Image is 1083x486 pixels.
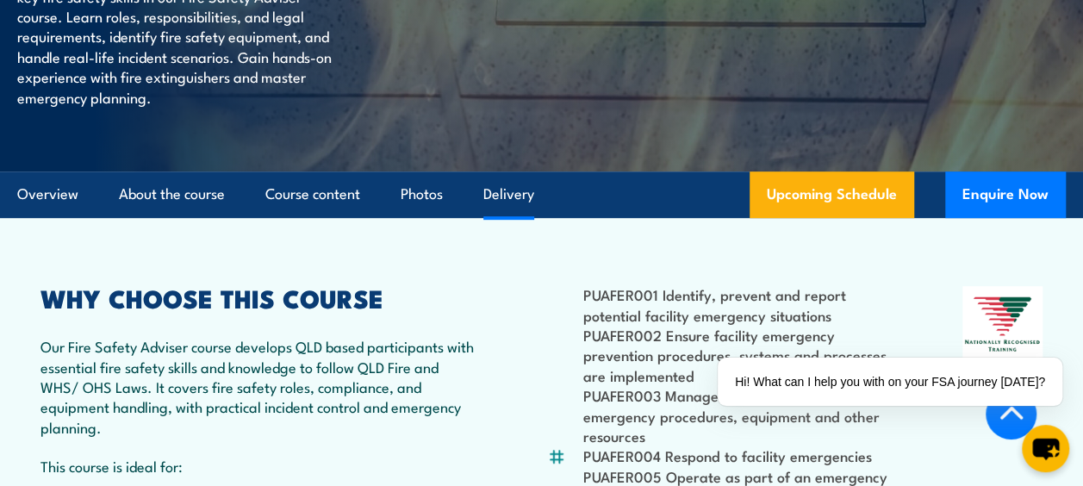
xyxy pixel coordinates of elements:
[40,336,475,437] p: Our Fire Safety Adviser course develops QLD based participants with essential fire safety skills ...
[483,171,534,217] a: Delivery
[265,171,360,217] a: Course content
[119,171,225,217] a: About the course
[40,286,475,308] h2: WHY CHOOSE THIS COURSE
[582,385,889,445] li: PUAFER003 Manage and monitor facility emergency procedures, equipment and other resources
[718,358,1062,406] div: Hi! What can I help you with on your FSA journey [DATE]?
[582,284,889,325] li: PUAFER001 Identify, prevent and report potential facility emergency situations
[962,286,1043,362] img: Nationally Recognised Training logo.
[582,325,889,385] li: PUAFER002 Ensure facility emergency prevention procedures, systems and processes are implemented
[582,445,889,465] li: PUAFER004 Respond to facility emergencies
[1022,425,1069,472] button: chat-button
[750,171,914,218] a: Upcoming Schedule
[40,456,475,476] p: This course is ideal for:
[945,171,1066,218] button: Enquire Now
[401,171,443,217] a: Photos
[17,171,78,217] a: Overview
